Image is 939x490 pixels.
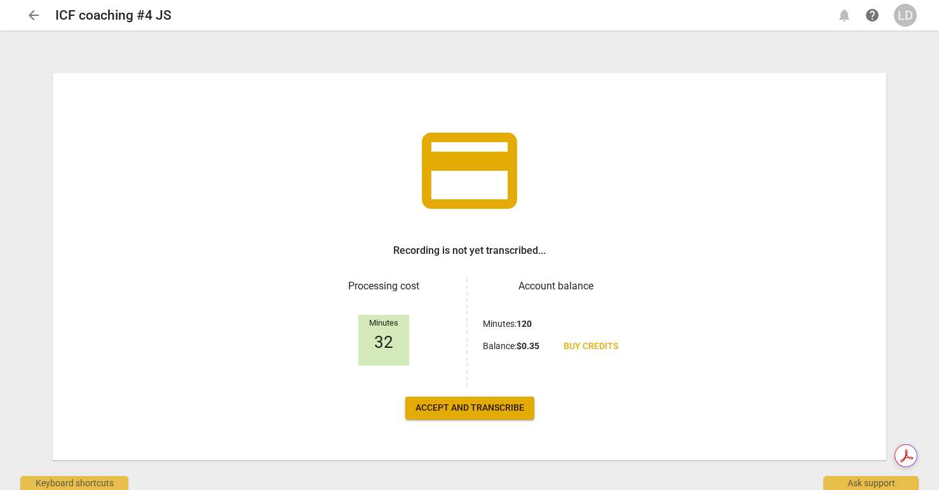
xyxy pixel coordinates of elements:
div: Ask support [823,476,919,490]
button: LD [894,4,917,27]
span: Buy credits [564,340,618,353]
h2: ICF coaching #4 JS [55,8,172,23]
h3: Account balance [483,279,628,294]
span: credit_card [412,114,527,228]
span: arrow_back [26,8,41,23]
b: 120 [517,319,532,329]
span: 32 [374,333,393,352]
div: Keyboard shortcuts [20,476,128,490]
h3: Recording is not yet transcribed... [393,243,546,258]
b: $ 0.35 [517,341,539,351]
span: help [865,8,880,23]
a: Help [861,4,884,27]
span: Accept and transcribe [415,402,524,414]
div: Minutes [358,319,409,328]
a: Buy credits [553,335,628,358]
p: Balance : [483,340,539,353]
button: Accept and transcribe [405,397,534,420]
h3: Processing cost [311,279,456,294]
p: Minutes : [483,317,532,331]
